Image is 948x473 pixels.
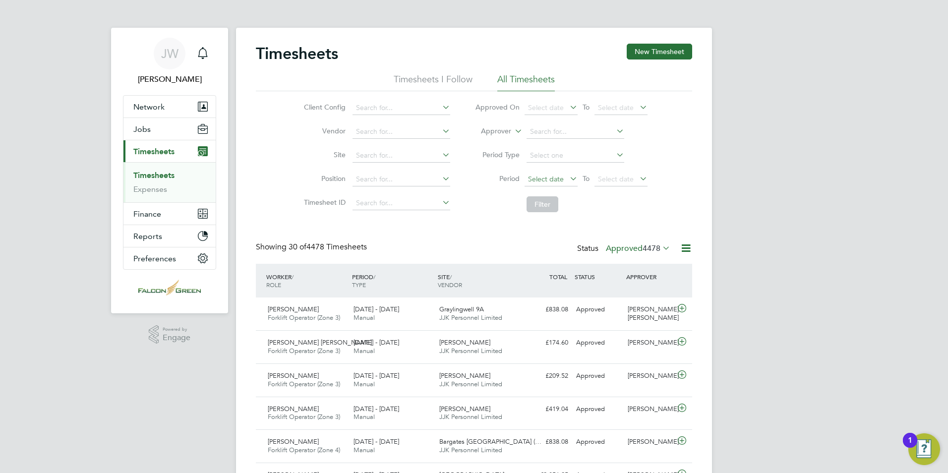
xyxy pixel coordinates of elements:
[439,446,502,454] span: JJK Personnel Limited
[373,273,375,281] span: /
[606,243,670,253] label: Approved
[627,44,692,59] button: New Timesheet
[161,47,178,60] span: JW
[439,405,490,413] span: [PERSON_NAME]
[264,268,350,294] div: WORKER
[123,96,216,118] button: Network
[624,434,675,450] div: [PERSON_NAME]
[123,203,216,225] button: Finance
[435,268,521,294] div: SITE
[450,273,452,281] span: /
[521,335,572,351] div: £174.60
[598,103,634,112] span: Select date
[577,242,672,256] div: Status
[268,380,340,388] span: Forklift Operator (Zone 3)
[521,301,572,318] div: £838.08
[580,172,592,185] span: To
[439,413,502,421] span: JJK Personnel Limited
[123,280,216,296] a: Go to home page
[266,281,281,289] span: ROLE
[123,225,216,247] button: Reports
[354,405,399,413] span: [DATE] - [DATE]
[527,125,624,139] input: Search for...
[624,401,675,417] div: [PERSON_NAME]
[133,171,175,180] a: Timesheets
[353,101,450,115] input: Search for...
[475,174,520,183] label: Period
[268,338,372,347] span: [PERSON_NAME] [PERSON_NAME]
[163,325,190,334] span: Powered by
[268,446,340,454] span: Forklift Operator (Zone 4)
[528,175,564,183] span: Select date
[354,380,375,388] span: Manual
[624,301,675,326] div: [PERSON_NAME] [PERSON_NAME]
[123,73,216,85] span: John Whyte
[354,371,399,380] span: [DATE] - [DATE]
[572,368,624,384] div: Approved
[353,149,450,163] input: Search for...
[353,173,450,186] input: Search for...
[268,413,340,421] span: Forklift Operator (Zone 3)
[301,198,346,207] label: Timesheet ID
[598,175,634,183] span: Select date
[521,434,572,450] div: £838.08
[111,28,228,313] nav: Main navigation
[580,101,592,114] span: To
[527,196,558,212] button: Filter
[528,103,564,112] span: Select date
[256,242,369,252] div: Showing
[908,433,940,465] button: Open Resource Center, 1 new notification
[292,273,294,281] span: /
[439,338,490,347] span: [PERSON_NAME]
[301,126,346,135] label: Vendor
[123,38,216,85] a: JW[PERSON_NAME]
[572,401,624,417] div: Approved
[268,313,340,322] span: Forklift Operator (Zone 3)
[268,437,319,446] span: [PERSON_NAME]
[438,281,462,289] span: VENDOR
[572,335,624,351] div: Approved
[624,268,675,286] div: APPROVER
[439,313,502,322] span: JJK Personnel Limited
[527,149,624,163] input: Select one
[572,268,624,286] div: STATUS
[133,147,175,156] span: Timesheets
[133,124,151,134] span: Jobs
[123,118,216,140] button: Jobs
[353,196,450,210] input: Search for...
[123,162,216,202] div: Timesheets
[289,242,367,252] span: 4478 Timesheets
[354,413,375,421] span: Manual
[572,301,624,318] div: Approved
[908,440,912,453] div: 1
[354,446,375,454] span: Manual
[350,268,435,294] div: PERIOD
[475,150,520,159] label: Period Type
[572,434,624,450] div: Approved
[289,242,306,252] span: 30 of
[497,73,555,91] li: All Timesheets
[301,174,346,183] label: Position
[549,273,567,281] span: TOTAL
[439,305,484,313] span: Graylingwell 9A
[521,401,572,417] div: £419.04
[268,405,319,413] span: [PERSON_NAME]
[521,368,572,384] div: £209.52
[467,126,511,136] label: Approver
[133,232,162,241] span: Reports
[354,338,399,347] span: [DATE] - [DATE]
[133,254,176,263] span: Preferences
[352,281,366,289] span: TYPE
[133,102,165,112] span: Network
[138,280,201,296] img: falcongreen-logo-retina.png
[475,103,520,112] label: Approved On
[123,140,216,162] button: Timesheets
[643,243,660,253] span: 4478
[439,437,541,446] span: Bargates [GEOGRAPHIC_DATA] (…
[268,347,340,355] span: Forklift Operator (Zone 3)
[439,371,490,380] span: [PERSON_NAME]
[163,334,190,342] span: Engage
[123,247,216,269] button: Preferences
[268,305,319,313] span: [PERSON_NAME]
[624,335,675,351] div: [PERSON_NAME]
